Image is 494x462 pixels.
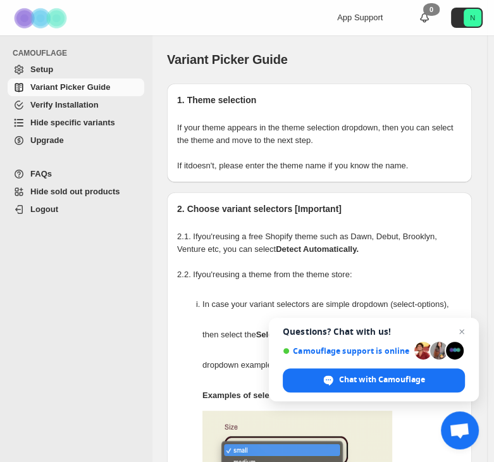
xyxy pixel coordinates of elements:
h2: 1. Theme selection [177,94,462,106]
span: Logout [30,204,58,214]
a: 0 [418,11,431,24]
a: Logout [8,201,144,218]
a: Upgrade [8,132,144,149]
a: Hide sold out products [8,183,144,201]
div: Open chat [441,411,479,449]
span: Hide sold out products [30,187,120,196]
h2: 2. Choose variant selectors [Important] [177,203,462,215]
p: If it doesn't , please enter the theme name if you know the name. [177,159,462,172]
a: Setup [8,61,144,78]
a: Verify Installation [8,96,144,114]
span: Hide specific variants [30,118,115,127]
a: FAQs [8,165,144,183]
strong: Detect Automatically. [276,244,359,254]
span: CAMOUFLAGE [13,48,145,58]
a: Hide specific variants [8,114,144,132]
span: Avatar with initials N [464,9,481,27]
button: Avatar with initials N [451,8,483,28]
span: FAQs [30,169,52,178]
span: Setup [30,65,53,74]
span: Verify Installation [30,100,99,109]
span: App Support [337,13,383,22]
p: In case your variant selectors are simple dropdown (select-options), then select the from the set... [202,289,462,380]
span: Close chat [454,324,469,339]
span: Variant Picker Guide [30,82,110,92]
div: 0 [423,3,440,16]
p: If your theme appears in the theme selection dropdown, then you can select the theme and move to ... [177,122,462,147]
a: Variant Picker Guide [8,78,144,96]
p: 2.1. If you're using a free Shopify theme such as Dawn, Debut, Brooklyn, Venture etc, you can select [177,230,462,256]
text: N [470,14,475,22]
div: Chat with Camouflage [283,368,465,392]
span: Questions? Chat with us! [283,327,465,337]
span: Variant Picker Guide [167,53,288,66]
strong: Examples of select-option layout: [202,390,333,400]
img: Camouflage [10,1,73,35]
span: Camouflage support is online [283,346,410,356]
p: 2.2. If you're using a theme from the theme store: [177,268,462,281]
strong: Select / Dropdowns [256,330,333,339]
span: Chat with Camouflage [339,374,425,385]
span: Upgrade [30,135,64,145]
